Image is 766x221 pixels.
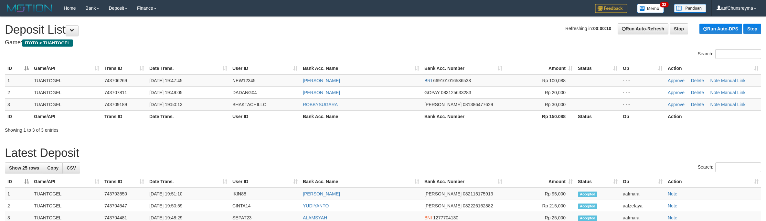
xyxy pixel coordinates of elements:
[620,188,665,200] td: aafmara
[710,90,720,95] a: Note
[232,78,256,83] span: NEW12345
[43,162,63,173] a: Copy
[620,74,665,87] td: - - -
[698,162,761,172] label: Search:
[230,110,300,122] th: User ID
[674,4,706,13] img: panduan.png
[660,2,668,7] span: 32
[505,188,575,200] td: Rp 95,000
[303,191,340,196] a: [PERSON_NAME]
[62,162,80,173] a: CSV
[463,203,493,208] span: Copy 082226162882 to clipboard
[670,23,688,34] a: Stop
[668,191,677,196] a: Note
[5,86,31,98] td: 2
[104,102,127,107] span: 743709189
[9,165,39,171] span: Show 25 rows
[5,147,761,160] h1: Latest Deposit
[31,188,102,200] td: TUANTOGEL
[565,26,611,31] span: Refreshing in:
[668,215,677,220] a: Note
[5,188,31,200] td: 1
[433,215,458,220] span: Copy 1277704130 to clipboard
[67,165,76,171] span: CSV
[147,62,230,74] th: Date Trans.: activate to sort column ascending
[637,4,664,13] img: Button%20Memo.svg
[578,204,597,209] span: Accepted
[5,176,31,188] th: ID: activate to sort column descending
[300,62,422,74] th: Bank Acc. Name: activate to sort column ascending
[595,4,627,13] img: Feedback.jpg
[424,203,462,208] span: [PERSON_NAME]
[5,200,31,212] td: 2
[620,110,665,122] th: Op
[102,188,147,200] td: 743703550
[5,39,761,46] h4: Game:
[31,98,102,110] td: TUANTOGEL
[545,90,566,95] span: Rp 20,000
[303,102,338,107] a: ROBBYSUGARA
[715,49,761,59] input: Search:
[743,24,761,34] a: Stop
[715,162,761,172] input: Search:
[147,188,230,200] td: [DATE] 19:51:10
[721,102,746,107] a: Manual Link
[147,110,230,122] th: Date Trans.
[5,74,31,87] td: 1
[424,78,432,83] span: BRI
[433,78,471,83] span: Copy 669101016536533 to clipboard
[505,200,575,212] td: Rp 215,000
[232,102,267,107] span: BHAKTACHILLO
[618,23,668,34] a: Run Auto-Refresh
[424,215,432,220] span: BNI
[668,78,685,83] a: Approve
[303,78,340,83] a: [PERSON_NAME]
[149,90,182,95] span: [DATE] 19:49:05
[102,176,147,188] th: Trans ID: activate to sort column ascending
[424,102,462,107] span: [PERSON_NAME]
[620,62,665,74] th: Op: activate to sort column ascending
[303,203,329,208] a: YUDIYANTO
[147,176,230,188] th: Date Trans.: activate to sort column ascending
[710,102,720,107] a: Note
[710,78,720,83] a: Note
[104,78,127,83] span: 743706269
[578,215,597,221] span: Accepted
[463,102,493,107] span: Copy 081386477629 to clipboard
[575,110,620,122] th: Status
[721,90,746,95] a: Manual Link
[300,110,422,122] th: Bank Acc. Name
[232,90,257,95] span: DADANG04
[620,98,665,110] td: - - -
[5,3,54,13] img: MOTION_logo.png
[665,62,761,74] th: Action: activate to sort column ascending
[505,110,575,122] th: Rp 150.088
[5,62,31,74] th: ID: activate to sort column descending
[505,176,575,188] th: Amount: activate to sort column ascending
[102,62,147,74] th: Trans ID: activate to sort column ascending
[31,110,102,122] th: Game/API
[5,23,761,36] h1: Deposit List
[665,110,761,122] th: Action
[575,62,620,74] th: Status: activate to sort column ascending
[463,191,493,196] span: Copy 082115175913 to clipboard
[691,78,704,83] a: Delete
[665,176,761,188] th: Action: activate to sort column ascending
[104,90,127,95] span: 743707811
[620,86,665,98] td: - - -
[698,49,761,59] label: Search:
[668,102,685,107] a: Approve
[721,78,746,83] a: Manual Link
[691,102,704,107] a: Delete
[47,165,59,171] span: Copy
[505,62,575,74] th: Amount: activate to sort column ascending
[424,90,440,95] span: GOPAY
[300,176,422,188] th: Bank Acc. Name: activate to sort column ascending
[147,200,230,212] td: [DATE] 19:50:59
[230,200,300,212] td: CINTA14
[5,124,314,133] div: Showing 1 to 3 of 3 entries
[441,90,471,95] span: Copy 083125633283 to clipboard
[422,110,505,122] th: Bank Acc. Number
[545,102,566,107] span: Rp 30,000
[5,162,43,173] a: Show 25 rows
